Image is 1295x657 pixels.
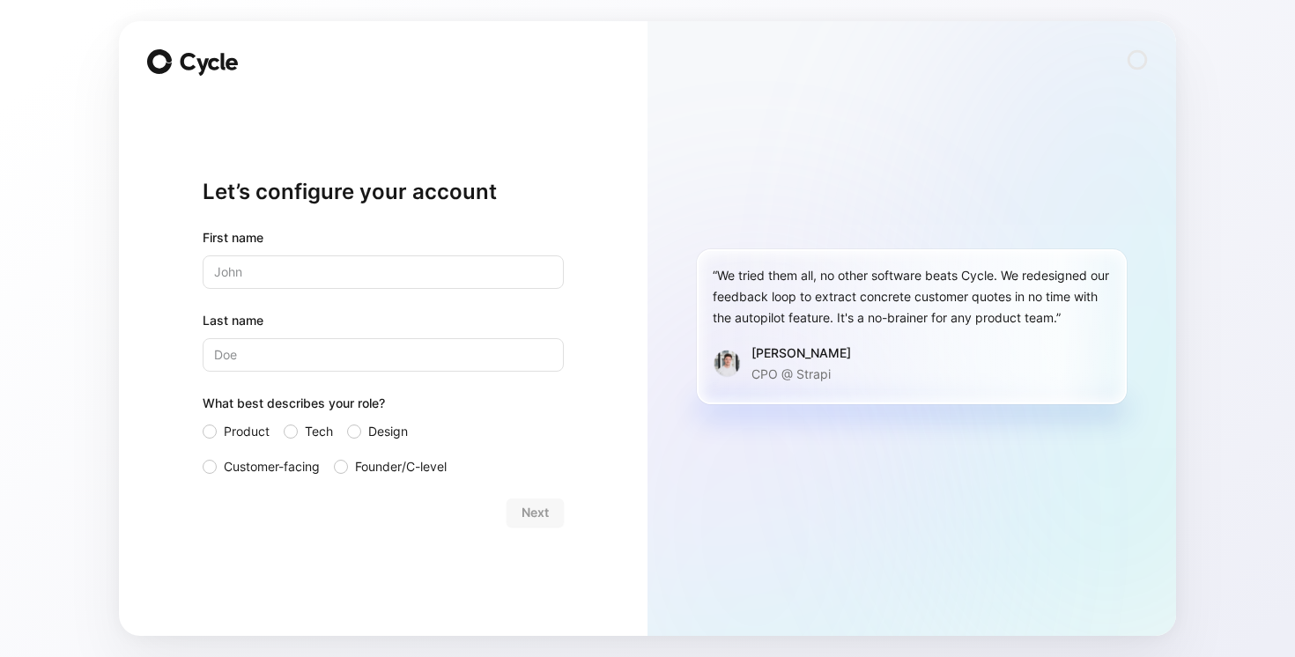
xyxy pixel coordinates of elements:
[203,255,564,289] input: John
[355,456,447,477] span: Founder/C-level
[203,393,564,421] div: What best describes your role?
[224,456,320,477] span: Customer-facing
[203,338,564,372] input: Doe
[368,421,408,442] span: Design
[713,265,1111,328] div: “We tried them all, no other software beats Cycle. We redesigned our feedback loop to extract con...
[224,421,270,442] span: Product
[751,364,851,385] p: CPO @ Strapi
[203,227,564,248] div: First name
[203,310,564,331] label: Last name
[203,178,564,206] h1: Let’s configure your account
[305,421,333,442] span: Tech
[751,343,851,364] div: [PERSON_NAME]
